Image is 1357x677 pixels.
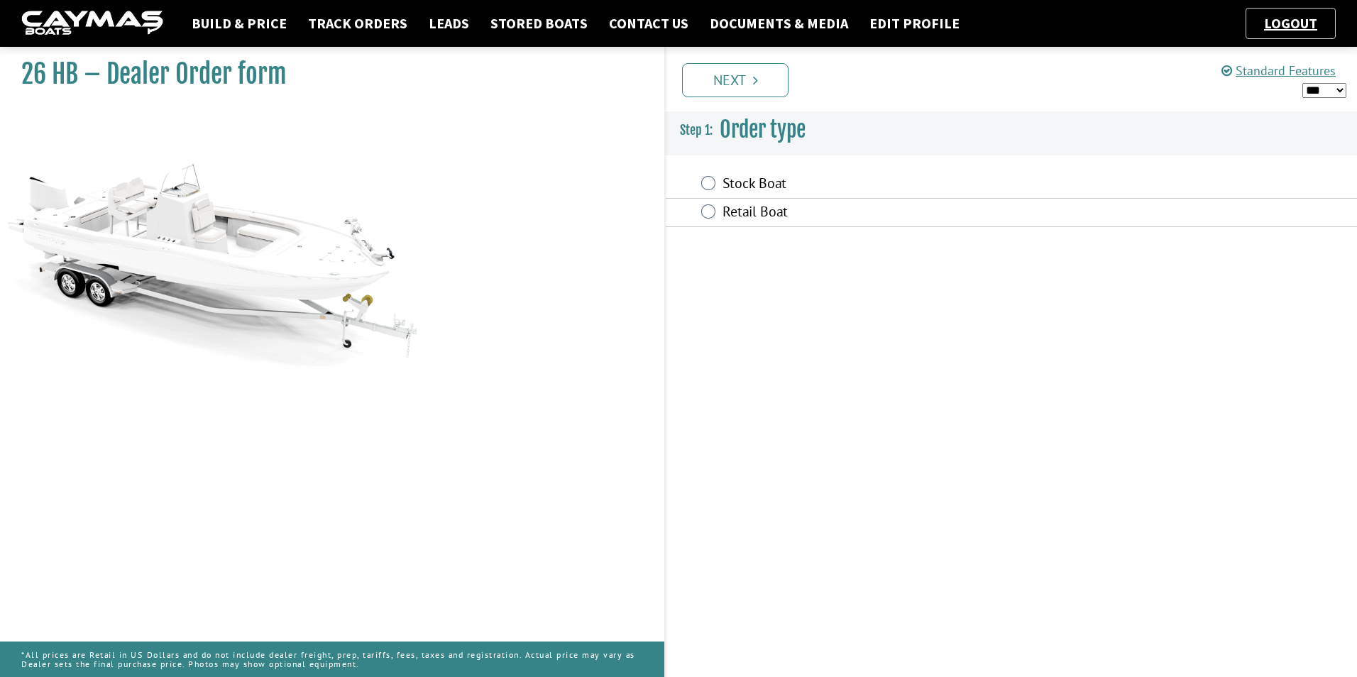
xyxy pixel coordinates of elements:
a: Logout [1257,14,1324,32]
a: Build & Price [185,14,294,33]
a: Next [682,63,789,97]
a: Leads [422,14,476,33]
h3: Order type [666,104,1357,156]
label: Retail Boat [723,203,1103,224]
a: Track Orders [301,14,414,33]
p: *All prices are Retail in US Dollars and do not include dealer freight, prep, tariffs, fees, taxe... [21,643,643,676]
a: Standard Features [1221,62,1336,79]
h1: 26 HB – Dealer Order form [21,58,629,90]
ul: Pagination [678,61,1357,97]
a: Stored Boats [483,14,595,33]
a: Documents & Media [703,14,855,33]
a: Contact Us [602,14,696,33]
img: caymas-dealer-connect-2ed40d3bc7270c1d8d7ffb4b79bf05adc795679939227970def78ec6f6c03838.gif [21,11,163,37]
label: Stock Boat [723,175,1103,195]
a: Edit Profile [862,14,967,33]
